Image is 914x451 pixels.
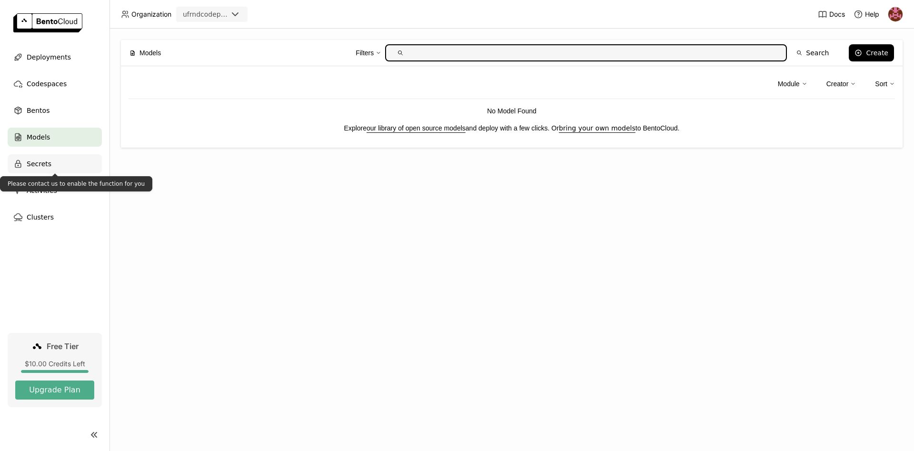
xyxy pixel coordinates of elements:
[865,10,879,19] span: Help
[129,123,895,133] p: Explore and deploy with a few clicks. Or to BentoCloud.
[8,154,102,173] a: Secrets
[15,381,94,400] button: Upgrade Plan
[791,44,835,61] button: Search
[139,48,161,58] span: Models
[367,124,466,132] a: our library of open source models
[129,106,895,116] p: No Model Found
[8,74,102,93] a: Codespaces
[829,10,845,19] span: Docs
[27,51,71,63] span: Deployments
[228,10,229,20] input: Selected ufrndcodeployment.
[818,10,845,19] a: Docs
[183,10,228,19] div: ufrndcodeployment
[27,105,50,116] span: Bentos
[8,101,102,120] a: Bentos
[8,48,102,67] a: Deployments
[866,49,888,57] div: Create
[131,10,171,19] span: Organization
[27,158,51,170] span: Secrets
[8,128,102,147] a: Models
[875,79,887,89] div: Sort
[15,360,94,368] div: $10.00 Credits Left
[356,43,381,63] div: Filters
[826,79,849,89] div: Creator
[27,78,67,90] span: Codespaces
[47,341,79,351] span: Free Tier
[854,10,879,19] div: Help
[849,44,894,61] button: Create
[27,131,50,143] span: Models
[888,7,903,21] img: Hélio Júnior
[559,124,636,132] a: bring your own models
[778,74,807,94] div: Module
[8,333,102,407] a: Free Tier$10.00 Credits LeftUpgrade Plan
[826,74,856,94] div: Creator
[778,79,800,89] div: Module
[875,74,895,94] div: Sort
[356,48,374,58] div: Filters
[8,208,102,227] a: Clusters
[27,211,54,223] span: Clusters
[13,13,82,32] img: logo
